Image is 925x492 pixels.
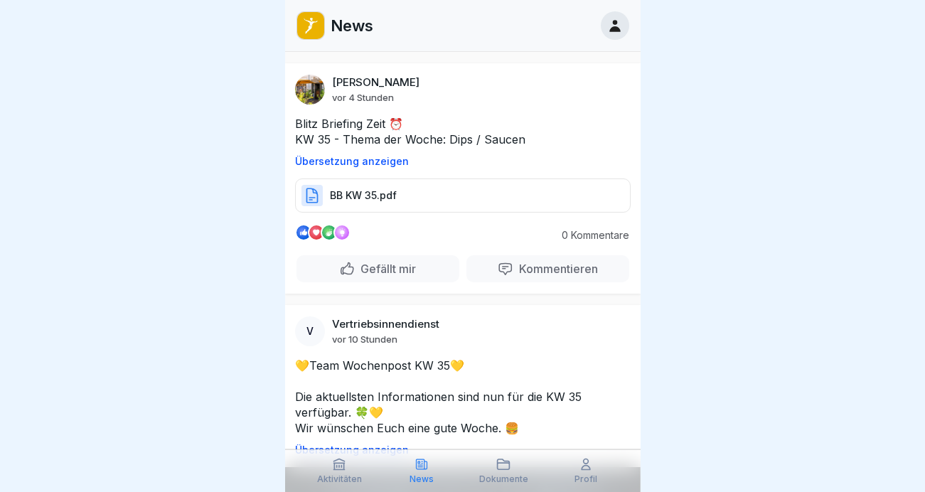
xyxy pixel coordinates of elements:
p: [PERSON_NAME] [332,76,419,89]
p: Dokumente [479,474,528,484]
p: 0 Kommentare [551,230,629,241]
a: BB KW 35.pdf [295,195,631,209]
p: Übersetzung anzeigen [295,156,631,167]
p: Kommentieren [513,262,598,276]
p: vor 4 Stunden [332,92,394,103]
p: Vertriebsinnendienst [332,318,439,331]
p: Gefällt mir [355,262,416,276]
div: V [295,316,325,346]
img: oo2rwhh5g6mqyfqxhtbddxvd.png [297,12,324,39]
p: Aktivitäten [317,474,362,484]
p: vor 10 Stunden [332,333,397,345]
p: News [331,16,373,35]
p: Übersetzung anzeigen [295,444,631,456]
p: BB KW 35.pdf [330,188,397,203]
p: News [410,474,434,484]
p: Profil [574,474,597,484]
p: Blitz Briefing Zeit ⏰ KW 35 - Thema der Woche: Dips / Saucen [295,116,631,147]
p: 💛Team Wochenpost KW 35💛 Die aktuellsten Informationen sind nun für die KW 35 verfügbar. 🍀💛 Wir wü... [295,358,631,436]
